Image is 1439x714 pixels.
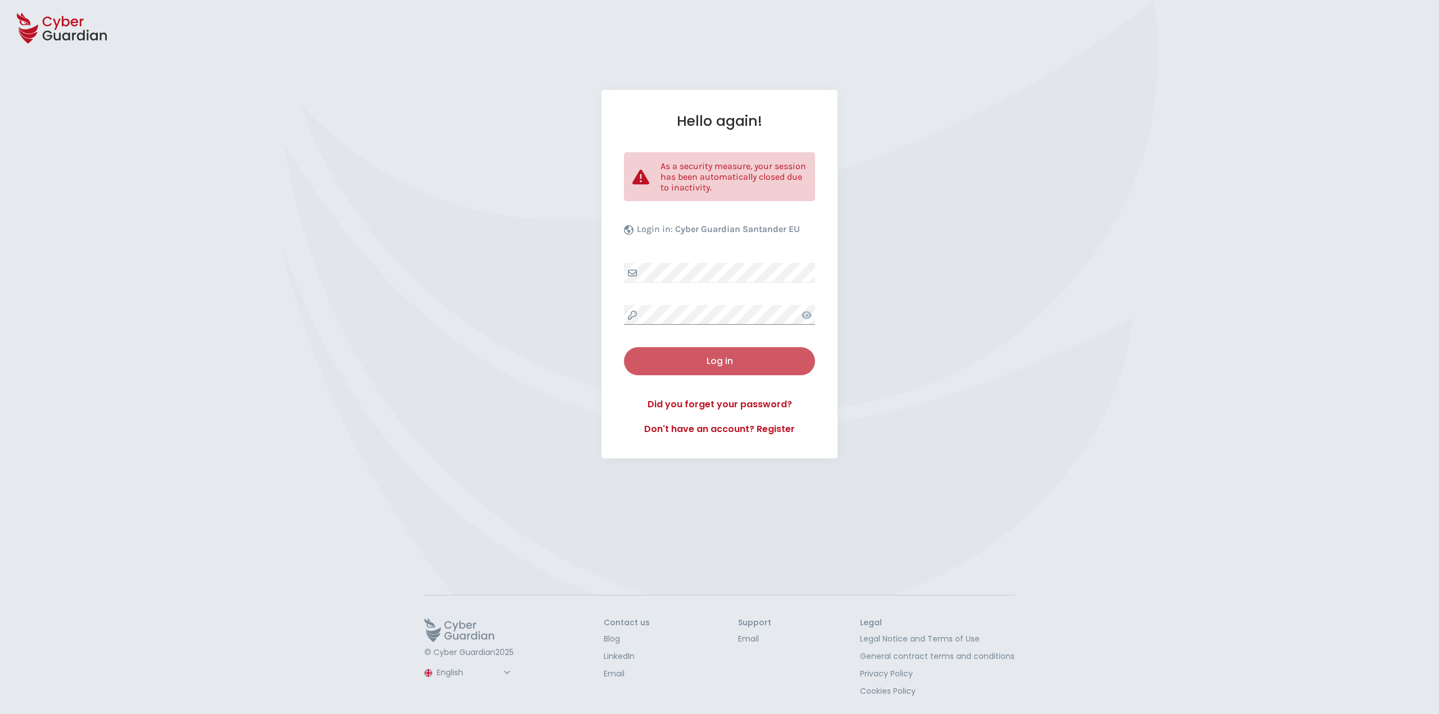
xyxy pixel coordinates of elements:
a: Email [604,668,650,680]
h3: Support [738,618,771,628]
a: Did you forget your password? [624,398,815,411]
div: Log in [632,354,807,368]
h1: Hello again! [624,112,815,130]
a: Email [738,633,771,645]
button: Log in [624,347,815,375]
p: Login in: [637,224,800,240]
a: Cookies Policy [860,685,1015,697]
b: Cyber Guardian Santander EU [675,224,800,234]
img: region-logo [424,669,432,677]
a: LinkedIn [604,651,650,662]
a: Legal Notice and Terms of Use [860,633,1015,645]
p: © Cyber Guardian 2025 [424,648,515,658]
a: Don't have an account? Register [624,422,815,436]
a: General contract terms and conditions [860,651,1015,662]
h3: Legal [860,618,1015,628]
p: As a security measure, your session has been automatically closed due to inactivity. [660,161,807,193]
h3: Contact us [604,618,650,628]
a: Blog [604,633,650,645]
a: Privacy Policy [860,668,1015,680]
